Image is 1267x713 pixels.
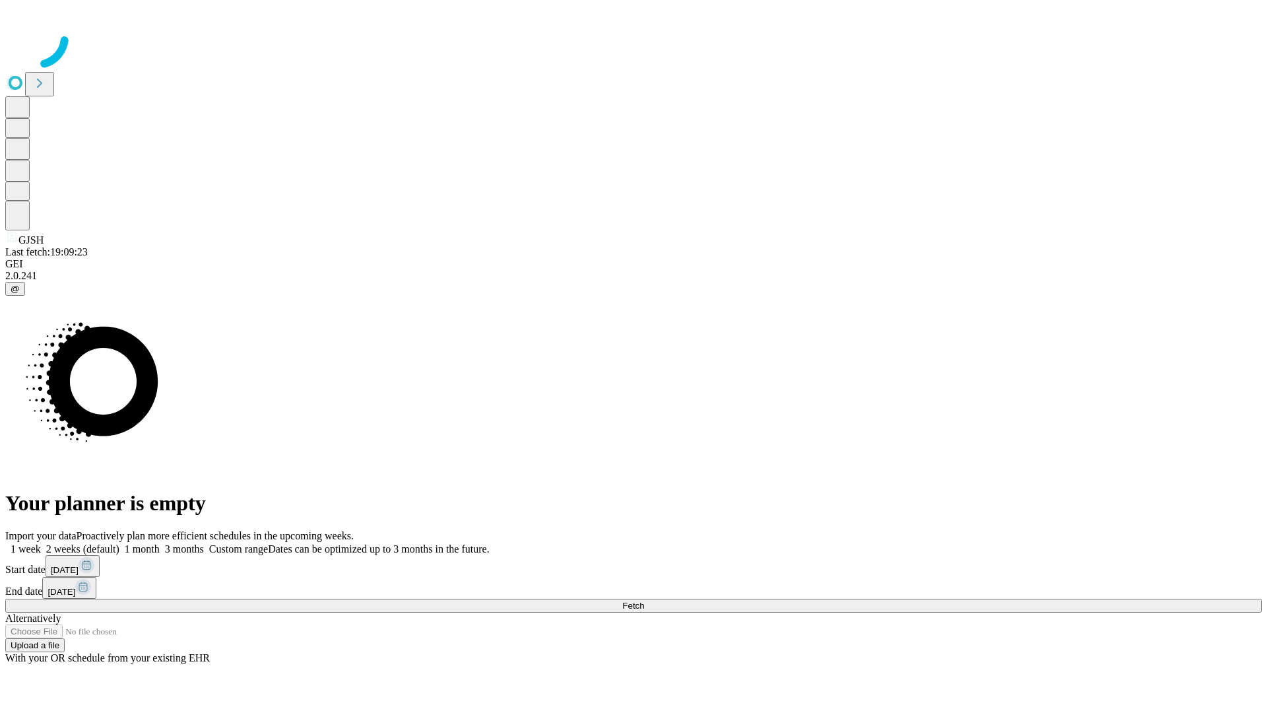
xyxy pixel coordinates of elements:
[5,577,1262,599] div: End date
[11,284,20,294] span: @
[18,234,44,246] span: GJSH
[5,491,1262,516] h1: Your planner is empty
[77,530,354,541] span: Proactively plan more efficient schedules in the upcoming weeks.
[46,543,119,555] span: 2 weeks (default)
[46,555,100,577] button: [DATE]
[42,577,96,599] button: [DATE]
[5,599,1262,613] button: Fetch
[165,543,204,555] span: 3 months
[622,601,644,611] span: Fetch
[5,638,65,652] button: Upload a file
[48,587,75,597] span: [DATE]
[5,555,1262,577] div: Start date
[209,543,268,555] span: Custom range
[5,258,1262,270] div: GEI
[5,282,25,296] button: @
[125,543,160,555] span: 1 month
[5,613,61,624] span: Alternatively
[5,246,88,257] span: Last fetch: 19:09:23
[11,543,41,555] span: 1 week
[268,543,489,555] span: Dates can be optimized up to 3 months in the future.
[5,652,210,663] span: With your OR schedule from your existing EHR
[5,530,77,541] span: Import your data
[51,565,79,575] span: [DATE]
[5,270,1262,282] div: 2.0.241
